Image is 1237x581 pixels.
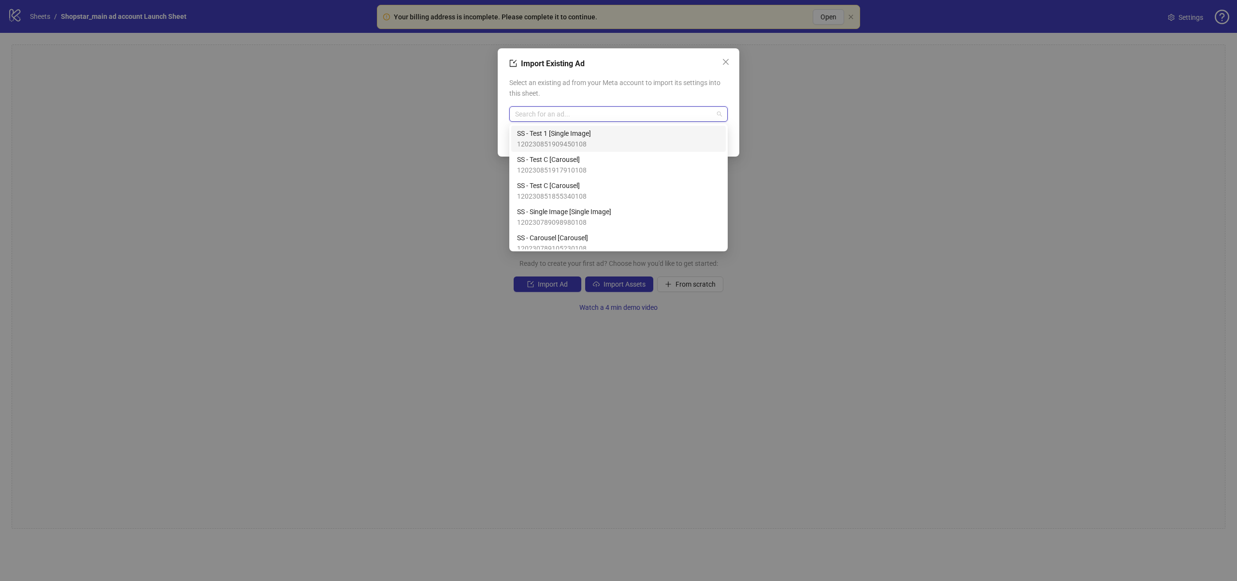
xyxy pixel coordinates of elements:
[517,139,591,149] span: 120230851909450108
[517,243,588,254] span: 120230789105230108
[718,54,734,70] button: Close
[511,204,726,230] div: SS - Single Image [Single Image]
[509,59,517,67] span: import
[517,165,587,175] span: 120230851917910108
[521,59,585,68] span: Import Existing Ad
[517,128,591,139] span: SS - Test 1 [Single Image]
[511,126,726,152] div: SS - Test 1 [Single Image]
[511,230,726,256] div: SS - Carousel [Carousel]
[511,152,726,178] div: SS - Test C [Carousel]
[517,154,587,165] span: SS - Test C [Carousel]
[517,180,587,191] span: SS - Test C [Carousel]
[509,77,728,99] span: Select an existing ad from your Meta account to import its settings into this sheet.
[511,178,726,204] div: SS - Test C [Carousel]
[517,232,588,243] span: SS - Carousel [Carousel]
[517,206,611,217] span: SS - Single Image [Single Image]
[722,58,730,66] span: close
[517,217,611,228] span: 120230789098980108
[517,191,587,202] span: 120230851855340108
